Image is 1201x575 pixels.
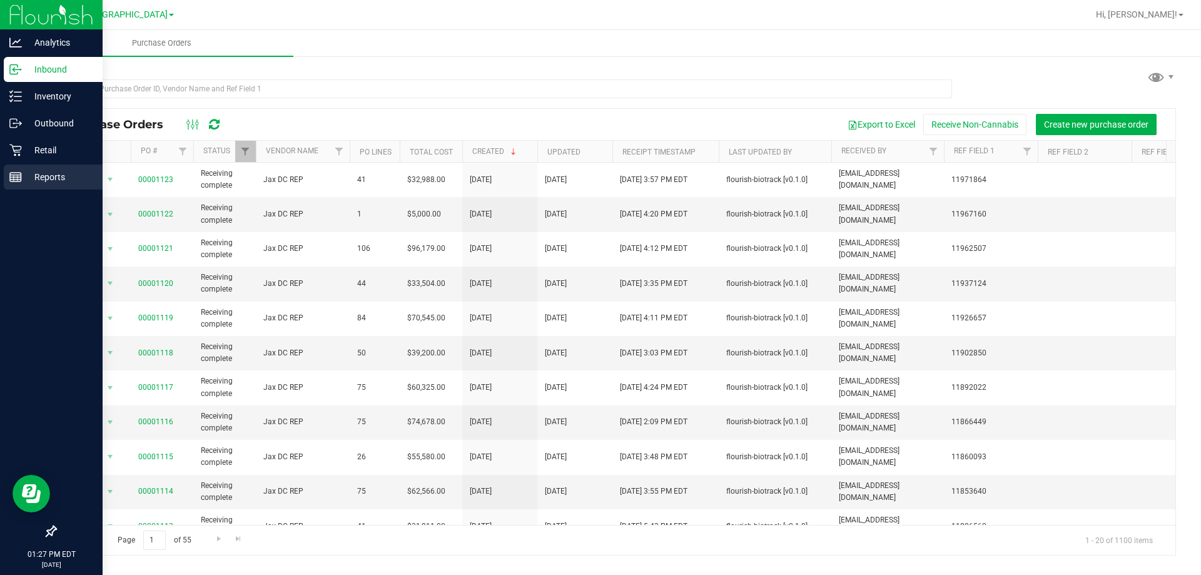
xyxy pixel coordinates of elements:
span: [DATE] [545,347,567,359]
span: 11866449 [951,416,1030,428]
span: [EMAIL_ADDRESS][DOMAIN_NAME] [839,202,936,226]
span: [DATE] 3:35 PM EDT [620,278,687,290]
span: flourish-biotrack [v0.1.0] [726,347,824,359]
a: 00001119 [138,313,173,322]
span: [DATE] 3:48 PM EDT [620,451,687,463]
a: Purchase Orders [30,30,293,56]
span: flourish-biotrack [v0.1.0] [726,382,824,394]
span: 11926657 [951,312,1030,324]
a: Receipt Timestamp [622,148,696,156]
span: [DATE] [470,174,492,186]
inline-svg: Analytics [9,36,22,49]
span: flourish-biotrack [v0.1.0] [726,486,824,497]
span: [DATE] [470,416,492,428]
a: Vendor Name [266,146,318,155]
span: flourish-biotrack [v0.1.0] [726,312,824,324]
a: 00001115 [138,452,173,461]
a: 00001121 [138,244,173,253]
span: flourish-biotrack [v0.1.0] [726,278,824,290]
span: 41 [357,521,392,532]
a: Last Updated By [729,148,792,156]
span: [EMAIL_ADDRESS][DOMAIN_NAME] [839,445,936,469]
span: Jax DC REP [263,521,342,532]
span: Jax DC REP [263,174,342,186]
span: [DATE] [470,208,492,220]
a: Total Cost [410,148,453,156]
span: [DATE] [545,416,567,428]
span: [EMAIL_ADDRESS][DOMAIN_NAME] [839,480,936,504]
inline-svg: Outbound [9,117,22,130]
span: 11967160 [951,208,1030,220]
span: Jax DC REP [263,278,342,290]
span: $70,545.00 [407,312,445,324]
span: $96,179.00 [407,243,445,255]
span: 11937124 [951,278,1030,290]
span: [DATE] 4:11 PM EDT [620,312,687,324]
p: Outbound [22,116,97,131]
span: select [103,240,118,258]
span: $5,000.00 [407,208,441,220]
span: [DATE] [470,451,492,463]
span: [DATE] 4:20 PM EDT [620,208,687,220]
span: select [103,344,118,362]
span: [EMAIL_ADDRESS][DOMAIN_NAME] [839,341,936,365]
span: $74,678.00 [407,416,445,428]
p: 01:27 PM EDT [6,549,97,560]
span: [GEOGRAPHIC_DATA] [82,9,168,20]
span: Receiving complete [201,514,248,538]
a: Filter [235,141,256,162]
span: 1 - 20 of 1100 items [1075,531,1163,549]
p: Reports [22,170,97,185]
span: [EMAIL_ADDRESS][DOMAIN_NAME] [839,168,936,191]
p: Inventory [22,89,97,104]
p: Analytics [22,35,97,50]
span: [DATE] 4:24 PM EDT [620,382,687,394]
span: select [103,310,118,327]
span: Create new purchase order [1044,120,1148,130]
span: flourish-biotrack [v0.1.0] [726,208,824,220]
a: Filter [923,141,944,162]
span: $55,580.00 [407,451,445,463]
span: 11860093 [951,451,1030,463]
input: Search Purchase Order ID, Vendor Name and Ref Field 1 [55,79,952,98]
span: Jax DC REP [263,347,342,359]
button: Create new purchase order [1036,114,1157,135]
p: Retail [22,143,97,158]
a: Received By [841,146,886,155]
span: [EMAIL_ADDRESS][DOMAIN_NAME] [839,307,936,330]
a: 00001116 [138,417,173,426]
button: Export to Excel [839,114,923,135]
span: 106 [357,243,392,255]
span: select [103,275,118,292]
span: [DATE] [545,382,567,394]
a: Filter [329,141,350,162]
a: Filter [173,141,193,162]
a: Ref Field 3 [1142,148,1182,156]
span: [EMAIL_ADDRESS][DOMAIN_NAME] [839,514,936,538]
span: flourish-biotrack [v0.1.0] [726,416,824,428]
span: [DATE] [545,521,567,532]
a: Go to the last page [230,531,248,547]
span: 11902850 [951,347,1030,359]
span: Jax DC REP [263,208,342,220]
span: [DATE] [545,243,567,255]
span: Jax DC REP [263,416,342,428]
span: Jax DC REP [263,382,342,394]
span: [DATE] 5:43 PM EDT [620,521,687,532]
span: Receiving complete [201,307,248,330]
span: 1 [357,208,392,220]
span: 11826560 [951,521,1030,532]
span: $62,566.00 [407,486,445,497]
a: 00001117 [138,383,173,392]
span: Jax DC REP [263,243,342,255]
span: [DATE] [545,278,567,290]
span: select [103,379,118,397]
span: Page of 55 [107,531,201,550]
span: 75 [357,416,392,428]
span: Jax DC REP [263,312,342,324]
span: 41 [357,174,392,186]
span: [DATE] [470,382,492,394]
span: flourish-biotrack [v0.1.0] [726,243,824,255]
a: Updated [547,148,580,156]
span: Purchase Orders [65,118,176,131]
